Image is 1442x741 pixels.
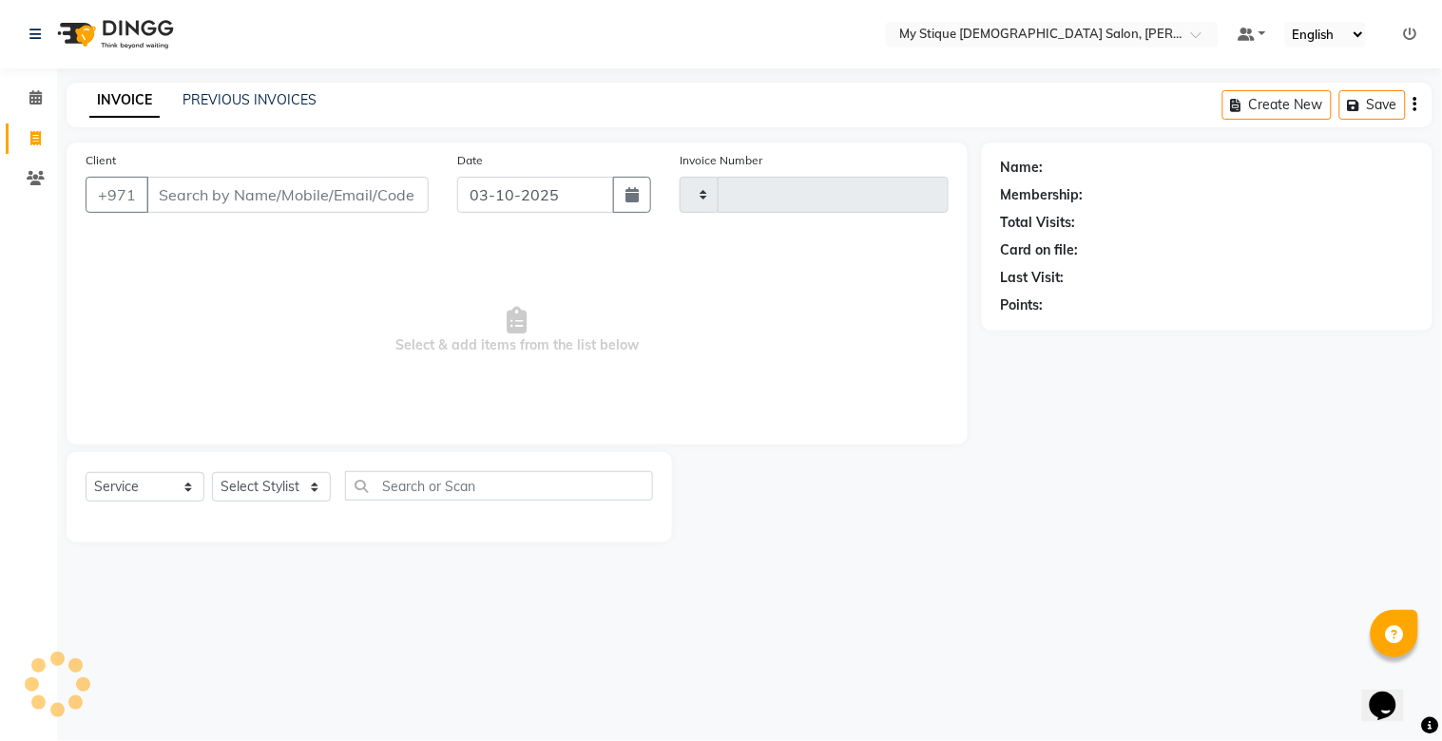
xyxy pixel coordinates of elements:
input: Search or Scan [345,471,653,501]
img: logo [48,8,179,61]
a: INVOICE [89,84,160,118]
div: Name: [1001,158,1044,178]
label: Date [457,152,483,169]
div: Points: [1001,295,1044,315]
div: Total Visits: [1001,213,1076,233]
label: Client [86,152,116,169]
div: Membership: [1001,185,1084,205]
div: Card on file: [1001,240,1079,260]
input: Search by Name/Mobile/Email/Code [146,177,429,213]
div: Last Visit: [1001,268,1065,288]
iframe: chat widget [1362,665,1423,722]
button: +971 [86,177,148,213]
button: Create New [1222,90,1332,120]
a: PREVIOUS INVOICES [183,91,317,108]
span: Select & add items from the list below [86,236,949,426]
button: Save [1339,90,1406,120]
label: Invoice Number [680,152,762,169]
